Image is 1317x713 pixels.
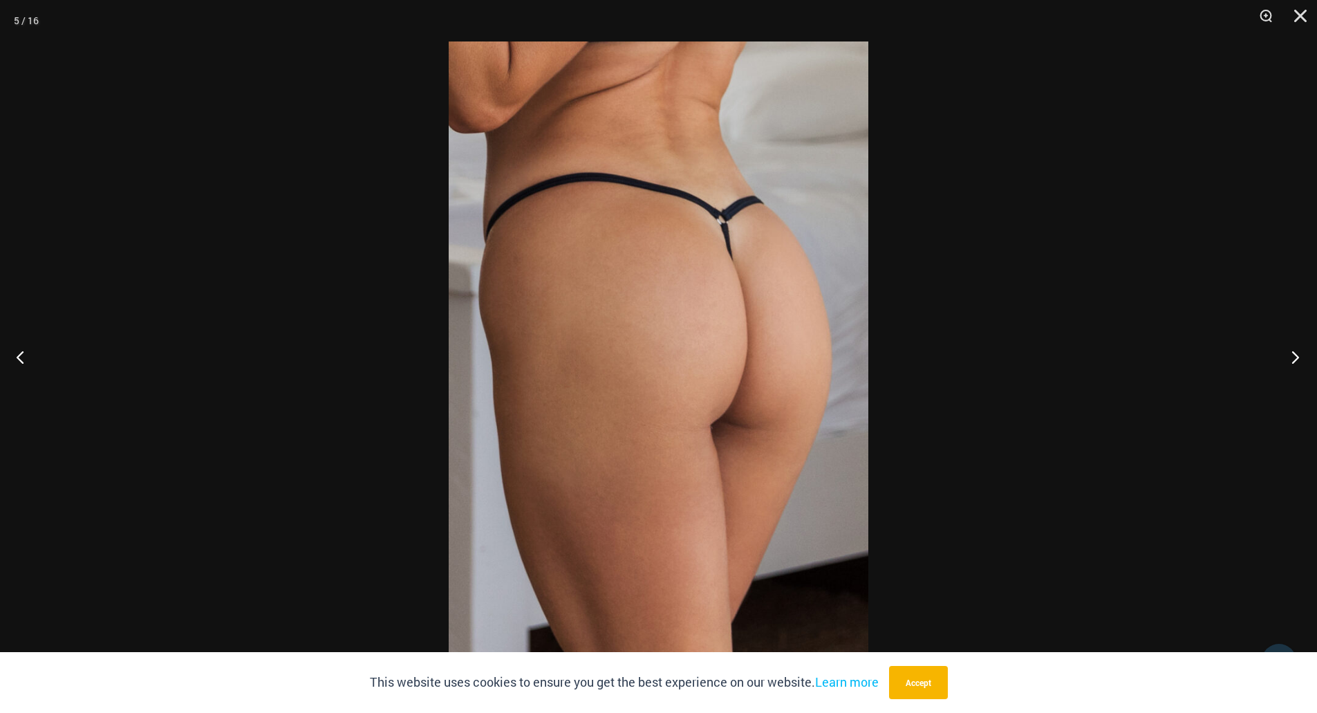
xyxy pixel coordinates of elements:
img: Nights Fall Silver Leopard 6516 Micro 03 [449,41,868,672]
button: Next [1265,322,1317,391]
p: This website uses cookies to ensure you get the best experience on our website. [370,672,879,693]
a: Learn more [815,674,879,690]
button: Accept [889,666,948,699]
div: 5 / 16 [14,10,39,31]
